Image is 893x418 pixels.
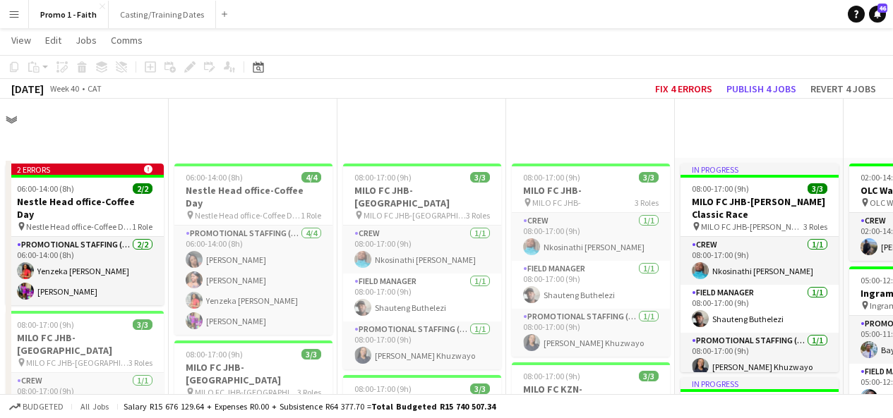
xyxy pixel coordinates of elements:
[721,80,802,98] button: Publish 4 jobs
[45,34,61,47] span: Edit
[523,172,580,183] span: 08:00-17:00 (9h)
[111,34,143,47] span: Comms
[371,401,496,412] span: Total Budgeted R15 740 507.34
[7,399,66,414] button: Budgeted
[88,83,102,94] div: CAT
[105,31,148,49] a: Comms
[174,361,332,386] h3: MILO FC JHB-[GEOGRAPHIC_DATA]
[17,183,74,194] span: 06:00-14:00 (8h)
[512,164,670,357] app-job-card: 08:00-17:00 (9h)3/3MILO FC JHB- MILO FC JHB-3 RolesCrew1/108:00-17:00 (9h)Nkosinathi [PERSON_NAME...
[109,1,216,28] button: Casting/Training Dates
[512,184,670,197] h3: MILO FC JHB-
[681,333,839,381] app-card-role: Promotional Staffing (Brand Ambassadors)1/108:00-17:00 (9h)[PERSON_NAME] Khuzwayo
[343,273,501,321] app-card-role: Field Manager1/108:00-17:00 (9h)Shauteng Buthelezi
[78,401,112,412] span: All jobs
[186,172,243,183] span: 06:00-14:00 (8h)
[877,4,887,13] span: 46
[512,261,670,309] app-card-role: Field Manager1/108:00-17:00 (9h)Shauteng Buthelezi
[174,164,332,335] app-job-card: 06:00-14:00 (8h)4/4Nestle Head office-Coffee Day Nestle Head office-Coffee Day1 RolePromotional S...
[805,80,882,98] button: Revert 4 jobs
[26,357,128,368] span: MILO FC JHB-[GEOGRAPHIC_DATA]
[23,402,64,412] span: Budgeted
[128,357,152,368] span: 3 Roles
[692,183,749,194] span: 08:00-17:00 (9h)
[470,172,490,183] span: 3/3
[174,226,332,335] app-card-role: Promotional Staffing (Brand Ambassadors)4/406:00-14:00 (8h)[PERSON_NAME][PERSON_NAME]Yenzeka [PER...
[803,221,827,232] span: 3 Roles
[133,183,152,194] span: 2/2
[11,82,44,96] div: [DATE]
[186,349,243,359] span: 08:00-17:00 (9h)
[639,172,659,183] span: 3/3
[523,371,580,381] span: 08:00-17:00 (9h)
[174,184,332,209] h3: Nestle Head office-Coffee Day
[808,183,827,194] span: 3/3
[124,401,496,412] div: Salary R15 676 129.64 + Expenses R0.00 + Subsistence R64 377.70 =
[17,319,74,330] span: 08:00-17:00 (9h)
[343,164,501,369] app-job-card: 08:00-17:00 (9h)3/3MILO FC JHB-[GEOGRAPHIC_DATA] MILO FC JHB-[GEOGRAPHIC_DATA]3 RolesCrew1/108:00...
[301,172,321,183] span: 4/4
[681,378,839,389] div: In progress
[532,197,581,208] span: MILO FC JHB-
[297,387,321,398] span: 3 Roles
[681,237,839,285] app-card-role: Crew1/108:00-17:00 (9h)Nkosinathi [PERSON_NAME]
[11,34,31,47] span: View
[6,164,164,175] div: 2 errors
[512,213,670,261] app-card-role: Crew1/108:00-17:00 (9h)Nkosinathi [PERSON_NAME]
[6,164,164,305] app-job-card: 2 errors 06:00-14:00 (8h)2/2Nestle Head office-Coffee Day Nestle Head office-Coffee Day1 RoleProm...
[195,210,301,221] span: Nestle Head office-Coffee Day
[47,83,82,94] span: Week 40
[6,195,164,221] h3: Nestle Head office-Coffee Day
[6,331,164,357] h3: MILO FC JHB-[GEOGRAPHIC_DATA]
[681,164,839,372] app-job-card: In progress08:00-17:00 (9h)3/3MILO FC JHB-[PERSON_NAME] Classic Race MILO FC JHB-[PERSON_NAME] Cl...
[512,309,670,357] app-card-role: Promotional Staffing (Brand Ambassadors)1/108:00-17:00 (9h)[PERSON_NAME] Khuzwayo
[681,285,839,333] app-card-role: Field Manager1/108:00-17:00 (9h)Shauteng Buthelezi
[343,226,501,273] app-card-role: Crew1/108:00-17:00 (9h)Nkosinathi [PERSON_NAME]
[301,210,321,221] span: 1 Role
[869,6,886,23] a: 46
[343,321,501,369] app-card-role: Promotional Staffing (Brand Ambassadors)1/108:00-17:00 (9h)[PERSON_NAME] Khuzwayo
[133,319,152,330] span: 3/3
[70,31,102,49] a: Jobs
[6,31,37,49] a: View
[301,349,321,359] span: 3/3
[639,371,659,381] span: 3/3
[364,210,466,221] span: MILO FC JHB-[GEOGRAPHIC_DATA]
[354,383,412,394] span: 08:00-17:00 (9h)
[466,210,490,221] span: 3 Roles
[649,80,718,98] button: Fix 4 errors
[635,197,659,208] span: 3 Roles
[40,31,67,49] a: Edit
[681,164,839,175] div: In progress
[354,172,412,183] span: 08:00-17:00 (9h)
[470,383,490,394] span: 3/3
[343,184,501,209] h3: MILO FC JHB-[GEOGRAPHIC_DATA]
[512,383,670,395] h3: MILO FC KZN-
[132,221,152,232] span: 1 Role
[76,34,97,47] span: Jobs
[26,221,132,232] span: Nestle Head office-Coffee Day
[29,1,109,28] button: Promo 1 - Faith
[701,221,803,232] span: MILO FC JHB-[PERSON_NAME] Classic Race
[681,195,839,221] h3: MILO FC JHB-[PERSON_NAME] Classic Race
[6,237,164,305] app-card-role: Promotional Staffing (Brand Ambassadors)2/206:00-14:00 (8h)Yenzeka [PERSON_NAME][PERSON_NAME]
[195,387,297,398] span: MILO FC JHB-[GEOGRAPHIC_DATA]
